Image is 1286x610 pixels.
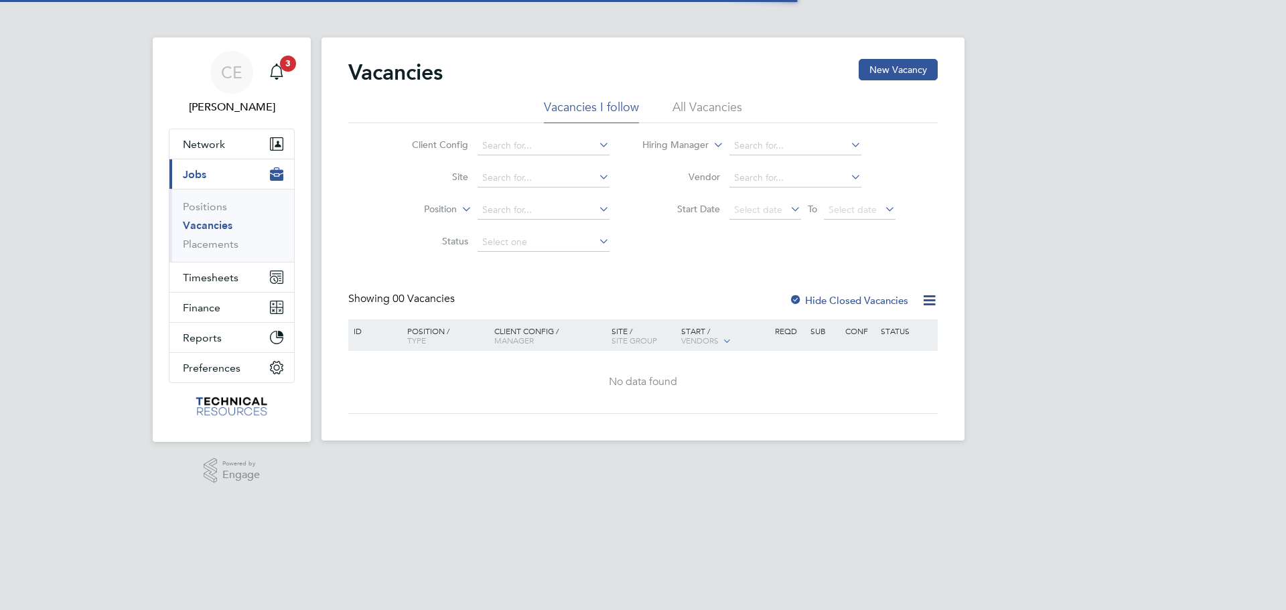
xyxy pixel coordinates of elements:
li: All Vacancies [672,99,742,123]
span: 3 [280,56,296,72]
input: Select one [478,233,610,252]
a: Positions [183,200,227,213]
label: Site [391,171,468,183]
a: Placements [183,238,238,250]
span: Select date [829,204,877,216]
label: Status [391,235,468,247]
div: Position / [397,319,491,352]
a: Powered byEngage [204,458,261,483]
div: Site / [608,319,678,352]
span: Preferences [183,362,240,374]
button: Preferences [169,353,294,382]
input: Search for... [478,169,610,187]
div: Showing [348,292,457,306]
span: Reports [183,331,222,344]
input: Search for... [478,201,610,220]
nav: Main navigation [153,37,311,442]
span: CE [221,64,242,81]
button: Jobs [169,159,294,189]
div: Status [877,319,936,342]
span: To [804,200,821,218]
img: technicalresources-logo-retina.png [194,396,270,418]
span: Engage [222,469,260,481]
a: Vacancies [183,219,232,232]
div: No data found [350,375,936,389]
label: Hide Closed Vacancies [789,294,908,307]
a: Go to home page [169,396,295,418]
span: Caitlin Elliot [169,99,295,115]
label: Position [380,203,457,216]
div: Start / [678,319,772,353]
h2: Vacancies [348,59,443,86]
div: Client Config / [491,319,608,352]
div: Jobs [169,189,294,262]
span: Finance [183,301,220,314]
span: 00 Vacancies [392,292,455,305]
span: Timesheets [183,271,238,284]
div: ID [350,319,397,342]
button: New Vacancy [859,59,938,80]
span: Site Group [612,335,657,346]
label: Start Date [643,203,720,215]
button: Timesheets [169,262,294,292]
label: Hiring Manager [632,139,709,152]
a: 3 [263,51,290,94]
div: Reqd [772,319,806,342]
input: Search for... [729,137,861,155]
input: Search for... [478,137,610,155]
span: Manager [494,335,534,346]
span: Select date [734,204,782,216]
div: Sub [807,319,842,342]
label: Vendor [643,171,720,183]
span: Jobs [183,168,206,181]
li: Vacancies I follow [544,99,639,123]
a: CE[PERSON_NAME] [169,51,295,115]
button: Finance [169,293,294,322]
span: Type [407,335,426,346]
button: Network [169,129,294,159]
div: Conf [842,319,877,342]
button: Reports [169,323,294,352]
span: Network [183,138,225,151]
label: Client Config [391,139,468,151]
span: Powered by [222,458,260,469]
span: Vendors [681,335,719,346]
input: Search for... [729,169,861,187]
